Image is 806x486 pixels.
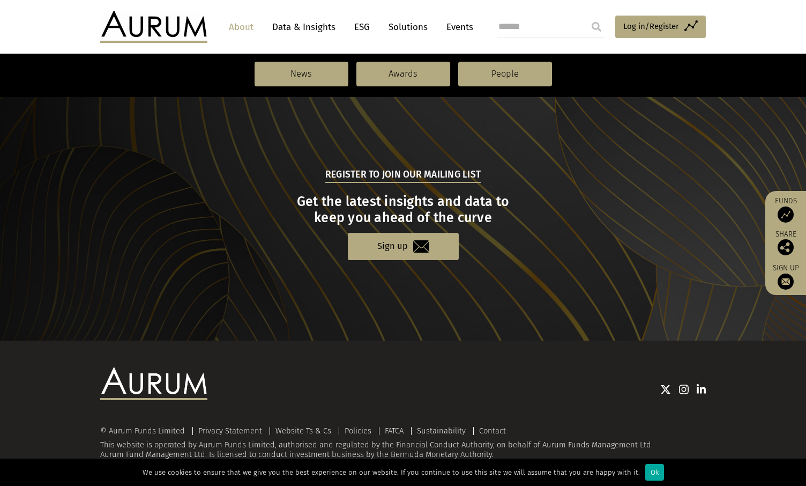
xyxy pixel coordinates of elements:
img: Aurum [100,11,207,43]
span: Log in/Register [623,20,679,33]
h3: Get the latest insights and data to keep you ahead of the curve [102,194,705,226]
a: Events [441,17,473,37]
img: Sign up to our newsletter [778,274,794,290]
img: Share this post [778,239,794,255]
div: Ok [645,464,664,481]
a: Awards [356,62,450,86]
div: Share [771,231,801,255]
a: Data & Insights [267,17,341,37]
img: Aurum Logo [100,367,207,400]
a: Policies [345,426,371,436]
a: News [255,62,348,86]
a: About [223,17,259,37]
h5: Register to join our mailing list [325,168,481,183]
img: Twitter icon [660,384,671,395]
a: Solutions [383,17,433,37]
a: Sign up [348,233,459,260]
img: Instagram icon [679,384,689,395]
input: Submit [586,16,607,38]
div: © Aurum Funds Limited [100,427,190,435]
img: Linkedin icon [697,384,706,395]
div: This website is operated by Aurum Funds Limited, authorised and regulated by the Financial Conduc... [100,427,706,460]
a: People [458,62,552,86]
a: Sustainability [417,426,466,436]
a: FATCA [385,426,404,436]
a: Privacy Statement [198,426,262,436]
img: Access Funds [778,207,794,223]
a: Sign up [771,263,801,290]
a: ESG [349,17,375,37]
a: Contact [479,426,506,436]
a: Funds [771,196,801,223]
a: Log in/Register [615,16,706,38]
a: Website Ts & Cs [275,426,331,436]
